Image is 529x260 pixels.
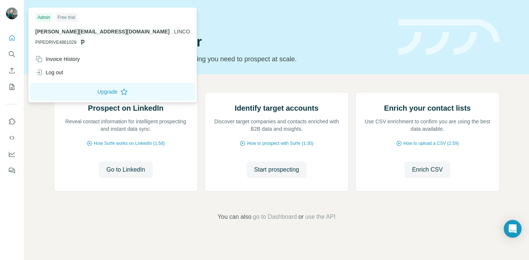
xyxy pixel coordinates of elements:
[253,212,297,221] button: go to Dashboard
[171,29,173,35] span: .
[54,35,389,49] h1: Let’s prospect together
[99,162,152,178] button: Go to LinkedIn
[398,19,500,55] img: banner
[504,220,522,238] div: Open Intercom Messenger
[35,69,63,76] div: Log out
[6,64,18,77] button: Enrich CSV
[54,14,389,21] div: Quick start
[30,83,195,101] button: Upgrade
[254,165,299,174] span: Start prospecting
[212,118,341,133] p: Discover target companies and contacts enriched with B2B data and insights.
[247,162,306,178] button: Start prospecting
[384,103,471,113] h2: Enrich your contact lists
[247,140,313,147] span: How to prospect with Surfe (1:30)
[94,140,165,147] span: How Surfe works on LinkedIn (1:58)
[363,118,492,133] p: Use CSV enrichment to confirm you are using the best data available.
[62,118,190,133] p: Reveal contact information for intelligent prospecting and instant data sync.
[55,13,77,22] div: Free trial
[305,212,335,221] button: use the API
[403,140,459,147] span: How to upload a CSV (2:59)
[6,147,18,161] button: Dashboard
[6,31,18,45] button: Quick start
[6,131,18,144] button: Use Surfe API
[106,165,145,174] span: Go to LinkedIn
[6,115,18,128] button: Use Surfe on LinkedIn
[174,29,190,35] span: LINCO
[35,13,52,22] div: Admin
[6,80,18,94] button: My lists
[6,164,18,177] button: Feedback
[88,103,163,113] h2: Prospect on LinkedIn
[35,39,77,46] span: PIPEDRIVE4861029
[235,103,319,113] h2: Identify target accounts
[6,48,18,61] button: Search
[412,165,443,174] span: Enrich CSV
[405,162,450,178] button: Enrich CSV
[35,29,170,35] span: [PERSON_NAME][EMAIL_ADDRESS][DOMAIN_NAME]
[35,55,80,63] div: Invoice History
[6,7,18,19] img: Avatar
[218,212,251,221] span: You can also
[54,54,389,64] p: Pick your starting point and we’ll provide everything you need to prospect at scale.
[298,212,304,221] span: or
